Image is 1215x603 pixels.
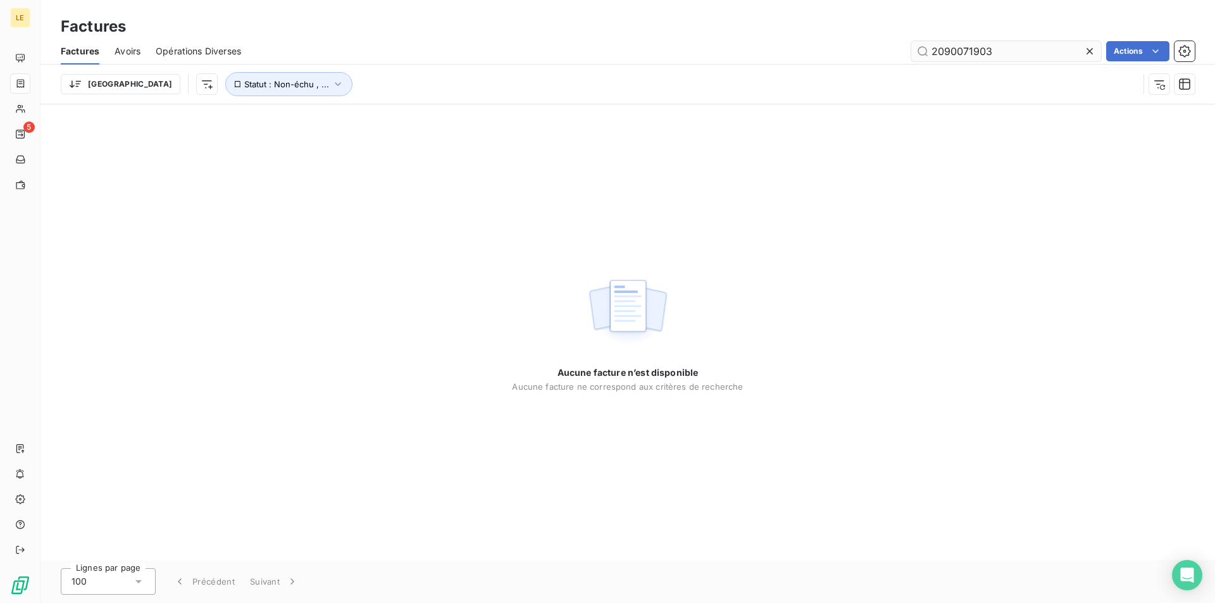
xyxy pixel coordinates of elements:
h3: Factures [61,15,126,38]
img: empty state [587,273,668,351]
span: 100 [72,575,87,588]
button: Précédent [166,568,242,595]
span: Statut : Non-échu , ... [244,79,329,89]
span: Avoirs [115,45,140,58]
span: Factures [61,45,99,58]
div: Open Intercom Messenger [1172,560,1202,590]
img: Logo LeanPay [10,575,30,595]
span: Aucune facture ne correspond aux critères de recherche [512,382,743,392]
span: Aucune facture n’est disponible [558,366,699,379]
span: Opérations Diverses [156,45,241,58]
span: 5 [23,121,35,133]
button: Statut : Non-échu , ... [225,72,352,96]
div: LE [10,8,30,28]
button: [GEOGRAPHIC_DATA] [61,74,180,94]
button: Suivant [242,568,306,595]
button: Actions [1106,41,1169,61]
input: Rechercher [911,41,1101,61]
